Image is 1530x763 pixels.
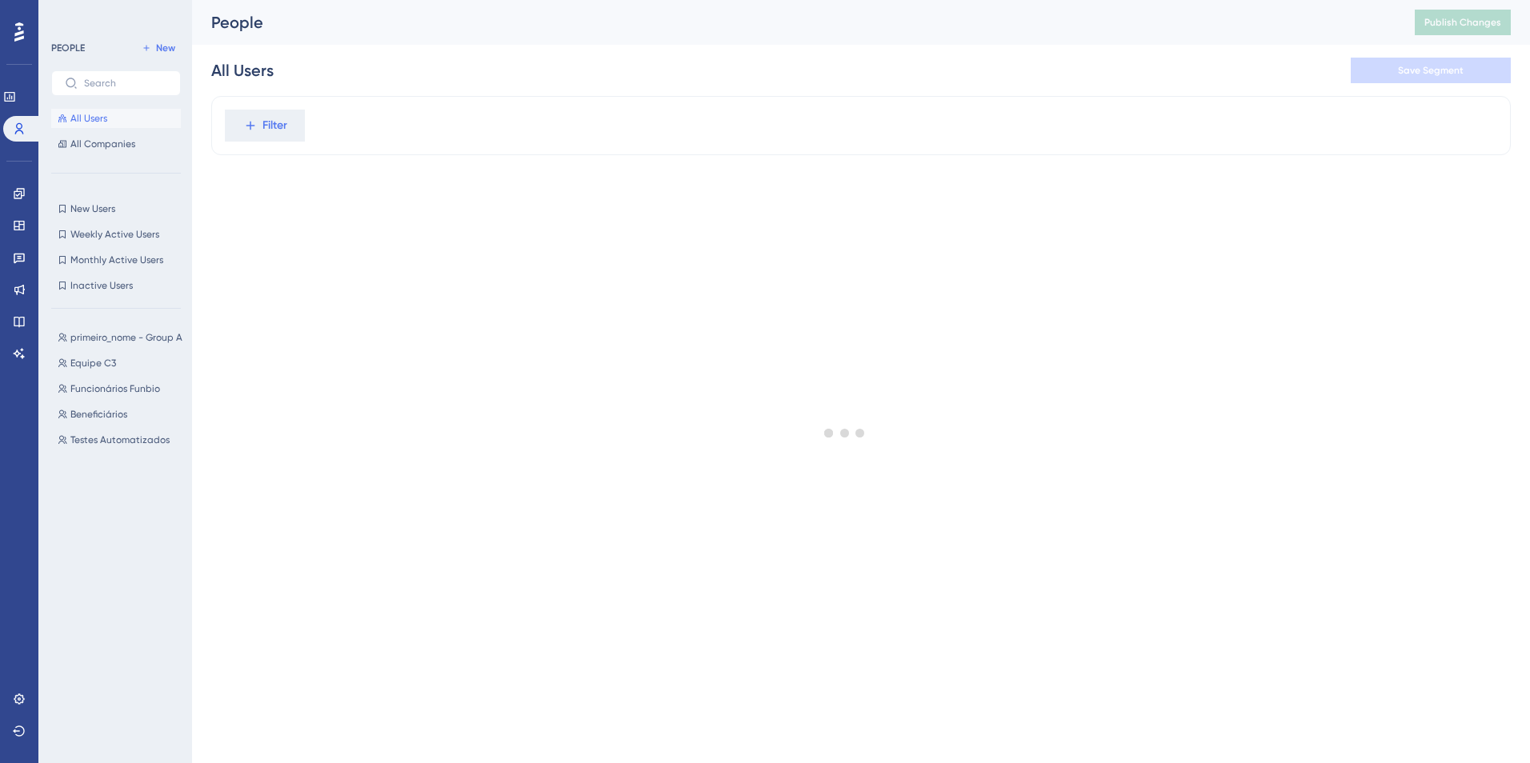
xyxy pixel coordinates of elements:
[51,354,190,373] button: Equipe C3
[1351,58,1511,83] button: Save Segment
[211,59,274,82] div: All Users
[51,225,181,244] button: Weekly Active Users
[70,112,107,125] span: All Users
[51,109,181,128] button: All Users
[51,430,190,449] button: Testes Automatizados
[70,138,135,150] span: All Companies
[51,328,190,347] button: primeiro_nome - Group A
[51,42,85,54] div: PEOPLE
[70,279,133,292] span: Inactive Users
[70,357,116,370] span: Equipe C3
[51,199,181,218] button: New Users
[1415,10,1511,35] button: Publish Changes
[1398,64,1464,77] span: Save Segment
[70,202,115,215] span: New Users
[51,379,190,398] button: Funcionários Funbio
[70,408,127,421] span: Beneficiários
[1424,16,1501,29] span: Publish Changes
[70,254,163,266] span: Monthly Active Users
[51,276,181,295] button: Inactive Users
[70,331,182,344] span: primeiro_nome - Group A
[70,433,170,446] span: Testes Automatizados
[136,38,181,58] button: New
[51,134,181,154] button: All Companies
[70,382,160,395] span: Funcionários Funbio
[211,11,1375,34] div: People
[70,228,159,241] span: Weekly Active Users
[51,405,190,424] button: Beneficiários
[51,250,181,270] button: Monthly Active Users
[84,78,167,89] input: Search
[156,42,175,54] span: New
